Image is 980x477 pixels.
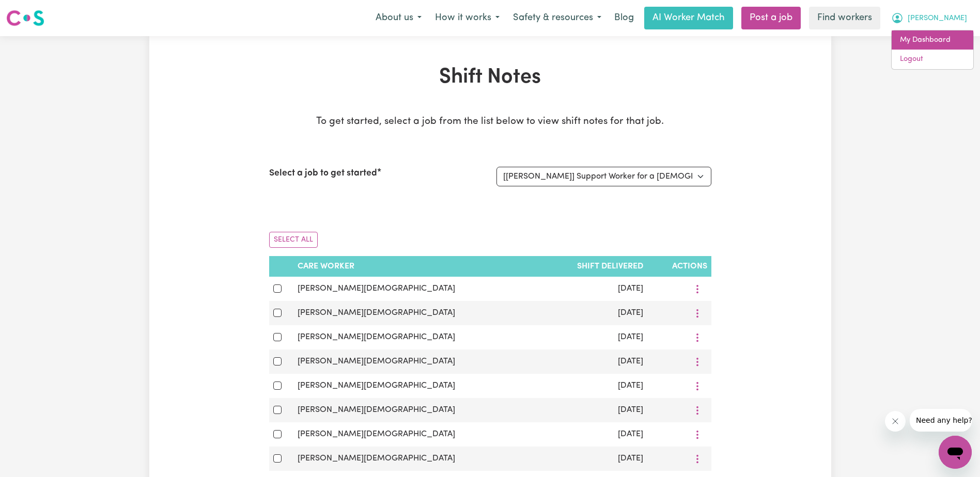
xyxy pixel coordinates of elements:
td: [DATE] [538,422,647,447]
iframe: Button to launch messaging window [939,436,972,469]
iframe: Close message [885,411,906,432]
span: [PERSON_NAME][DEMOGRAPHIC_DATA] [298,430,455,438]
div: My Account [891,30,974,70]
a: Find workers [809,7,880,29]
label: Select a job to get started [269,167,377,180]
td: [DATE] [538,277,647,301]
a: AI Worker Match [644,7,733,29]
span: [PERSON_NAME][DEMOGRAPHIC_DATA] [298,357,455,365]
button: More options [688,305,707,321]
td: [DATE] [538,398,647,422]
button: More options [688,378,707,394]
p: To get started, select a job from the list below to view shift notes for that job. [269,115,711,130]
button: Select All [269,232,318,248]
img: Careseekers logo [6,9,44,27]
a: My Dashboard [892,30,973,50]
span: [PERSON_NAME][DEMOGRAPHIC_DATA] [298,333,455,341]
button: More options [688,426,707,442]
span: Care Worker [298,262,354,271]
iframe: Message from company [910,409,972,432]
a: Logout [892,50,973,69]
button: My Account [884,7,974,29]
h1: Shift Notes [269,65,711,90]
td: [DATE] [538,374,647,398]
a: Post a job [741,7,801,29]
span: Need any help? [6,7,63,15]
td: [DATE] [538,325,647,349]
td: [DATE] [538,447,647,471]
button: More options [688,451,707,467]
th: Actions [647,256,711,277]
th: Shift delivered [538,256,647,277]
button: Safety & resources [506,7,608,29]
span: [PERSON_NAME][DEMOGRAPHIC_DATA] [298,454,455,463]
button: More options [688,402,707,418]
td: [DATE] [538,349,647,374]
button: How it works [428,7,506,29]
span: [PERSON_NAME][DEMOGRAPHIC_DATA] [298,284,455,293]
span: [PERSON_NAME][DEMOGRAPHIC_DATA] [298,309,455,317]
button: More options [688,329,707,345]
a: Blog [608,7,640,29]
span: [PERSON_NAME][DEMOGRAPHIC_DATA] [298,406,455,414]
button: About us [369,7,428,29]
button: More options [688,354,707,370]
span: [PERSON_NAME][DEMOGRAPHIC_DATA] [298,381,455,390]
td: [DATE] [538,301,647,325]
button: More options [688,281,707,297]
span: [PERSON_NAME] [908,13,967,24]
a: Careseekers logo [6,6,44,30]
